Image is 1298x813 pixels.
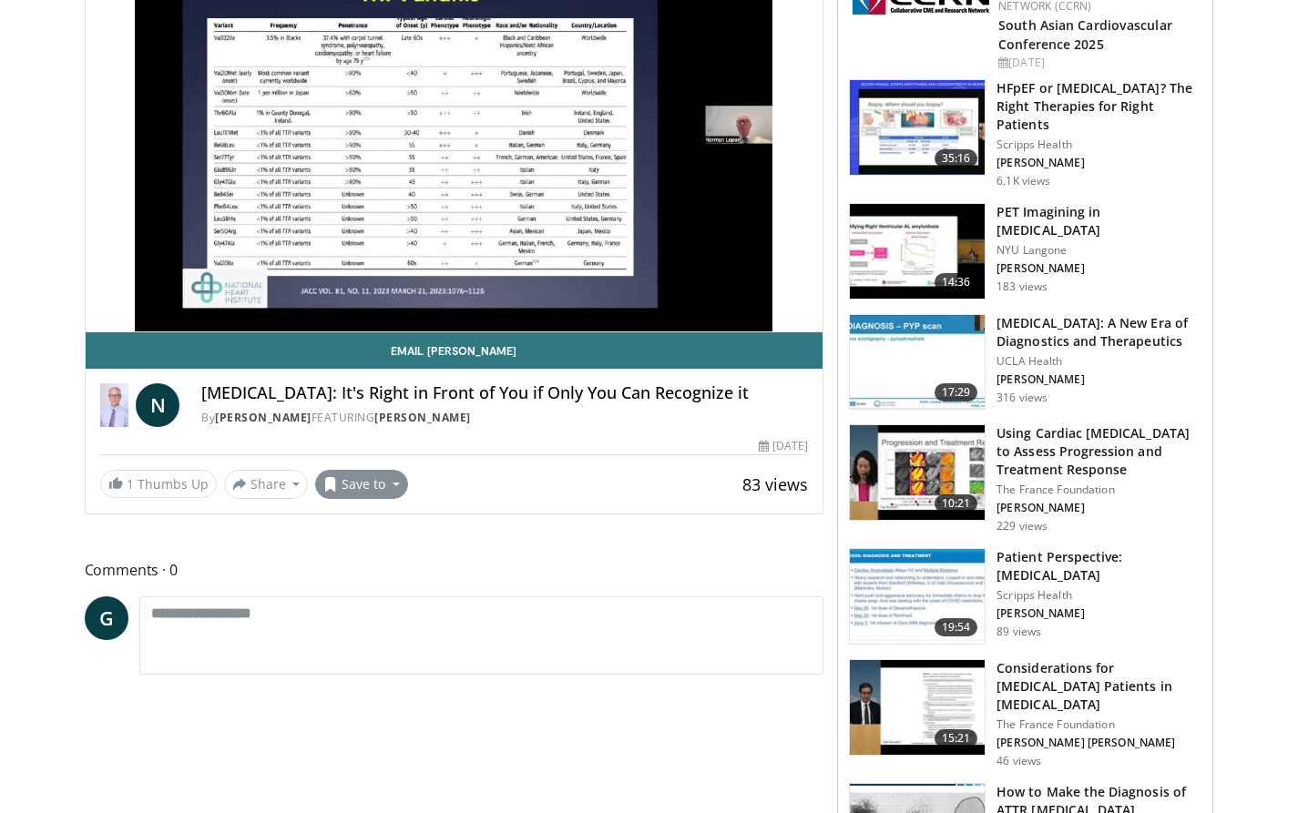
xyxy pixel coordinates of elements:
p: [PERSON_NAME] [996,261,1201,276]
p: Scripps Health [996,588,1201,603]
a: 10:21 Using Cardiac [MEDICAL_DATA] to Assess Progression and Treatment Response The France Founda... [849,424,1201,534]
div: [DATE] [998,55,1198,71]
p: 183 views [996,279,1048,294]
h3: HFpEF or [MEDICAL_DATA]? The Right Therapies for Right Patients [996,79,1201,134]
img: dfd7e8cb-3665-484f-96d9-fe431be1631d.150x105_q85_crop-smart_upscale.jpg [850,80,985,175]
span: 14:36 [935,273,978,291]
p: 316 views [996,391,1048,405]
p: [PERSON_NAME] [996,501,1201,515]
div: By FEATURING [201,410,808,426]
button: Share [224,470,309,499]
p: UCLA Health [996,354,1201,369]
a: N [136,383,179,427]
span: 10:21 [935,494,978,513]
div: [DATE] [759,438,808,454]
button: Save to [315,470,408,499]
span: 17:29 [935,383,978,401]
p: [PERSON_NAME] [PERSON_NAME] [996,736,1201,750]
p: [PERSON_NAME] [996,156,1201,170]
span: 1 [127,475,134,493]
p: [PERSON_NAME] [996,372,1201,387]
span: Comments 0 [85,558,824,582]
span: 19:54 [935,618,978,636]
h3: Using Cardiac [MEDICAL_DATA] to Assess Progression and Treatment Response [996,424,1201,479]
a: 35:16 HFpEF or [MEDICAL_DATA]? The Right Therapies for Right Patients Scripps Health [PERSON_NAME... [849,79,1201,188]
p: [PERSON_NAME] [996,606,1201,621]
h3: PET Imagining in [MEDICAL_DATA] [996,203,1201,239]
a: 1 Thumbs Up [100,470,217,498]
p: 89 views [996,625,1041,639]
a: [PERSON_NAME] [374,410,471,425]
img: 66cea5b4-b247-4899-9dd6-67499fcc05d7.150x105_q85_crop-smart_upscale.jpg [850,549,985,644]
a: 17:29 [MEDICAL_DATA]: A New Era of Diagnostics and Therapeutics UCLA Health [PERSON_NAME] 316 views [849,314,1201,411]
p: 6.1K views [996,174,1050,188]
h4: [MEDICAL_DATA]: It's Right in Front of You if Only You Can Recognize it [201,383,808,403]
span: 83 views [742,473,808,495]
a: South Asian Cardiovascular Conference 2025 [998,16,1172,53]
a: 19:54 Patient Perspective: [MEDICAL_DATA] Scripps Health [PERSON_NAME] 89 views [849,548,1201,645]
p: NYU Langone [996,243,1201,258]
a: [PERSON_NAME] [215,410,312,425]
h3: Patient Perspective: [MEDICAL_DATA] [996,548,1201,584]
img: 565c1543-92ae-41b9-a411-1852bf6529a5.150x105_q85_crop-smart_upscale.jpg [850,425,985,520]
p: The France Foundation [996,483,1201,497]
a: 14:36 PET Imagining in [MEDICAL_DATA] NYU Langone [PERSON_NAME] 183 views [849,203,1201,300]
span: 15:21 [935,729,978,747]
h3: [MEDICAL_DATA]: A New Era of Diagnostics and Therapeutics [996,314,1201,351]
a: 15:21 Considerations for [MEDICAL_DATA] Patients in [MEDICAL_DATA] The France Foundation [PERSON_... [849,659,1201,768]
a: G [85,596,128,640]
a: Email [PERSON_NAME] [86,332,823,369]
img: cac2b0cd-2f26-4174-8237-e40d74628455.150x105_q85_crop-smart_upscale.jpg [850,204,985,299]
h3: Considerations for [MEDICAL_DATA] Patients in [MEDICAL_DATA] [996,659,1201,714]
img: 6b12a0a1-0bcc-4600-a28c-cc0c82308171.150x105_q85_crop-smart_upscale.jpg [850,660,985,755]
p: Scripps Health [996,137,1201,152]
span: 35:16 [935,149,978,168]
p: 46 views [996,754,1041,768]
p: The France Foundation [996,717,1201,732]
img: Dr. Norman E. Lepor [100,383,129,427]
p: 229 views [996,519,1048,534]
img: 3a61ed57-80ed-4134-89e2-85aa32d7d692.150x105_q85_crop-smart_upscale.jpg [850,315,985,410]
